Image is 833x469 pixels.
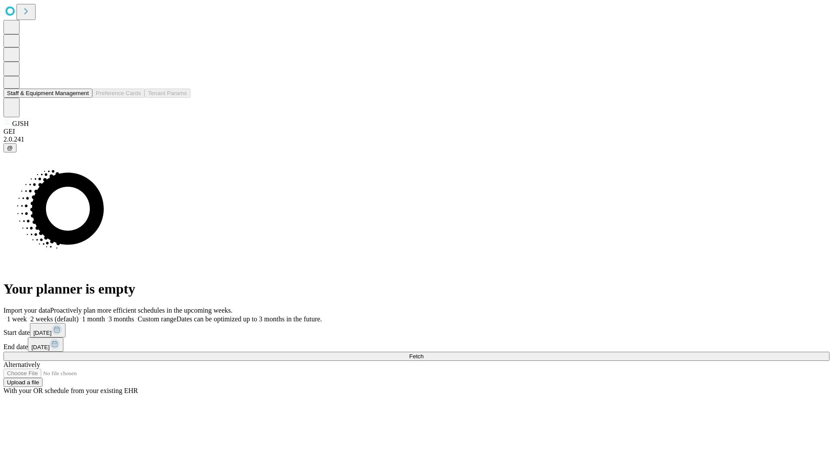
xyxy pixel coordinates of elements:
span: Fetch [409,353,423,360]
span: @ [7,145,13,151]
div: 2.0.241 [3,135,830,143]
button: [DATE] [28,337,63,352]
div: End date [3,337,830,352]
span: GJSH [12,120,29,127]
div: GEI [3,128,830,135]
span: Alternatively [3,361,40,368]
h1: Your planner is empty [3,281,830,297]
button: Upload a file [3,378,43,387]
span: With your OR schedule from your existing EHR [3,387,138,394]
span: [DATE] [33,330,52,336]
button: Preference Cards [92,89,144,98]
span: 1 month [82,315,105,323]
button: @ [3,143,16,152]
span: 2 weeks (default) [30,315,79,323]
button: Tenant Params [144,89,190,98]
span: Custom range [138,315,176,323]
div: Start date [3,323,830,337]
span: 1 week [7,315,27,323]
span: [DATE] [31,344,49,350]
button: Fetch [3,352,830,361]
button: Staff & Equipment Management [3,89,92,98]
span: Import your data [3,307,50,314]
button: [DATE] [30,323,66,337]
span: Dates can be optimized up to 3 months in the future. [177,315,322,323]
span: 3 months [108,315,134,323]
span: Proactively plan more efficient schedules in the upcoming weeks. [50,307,233,314]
